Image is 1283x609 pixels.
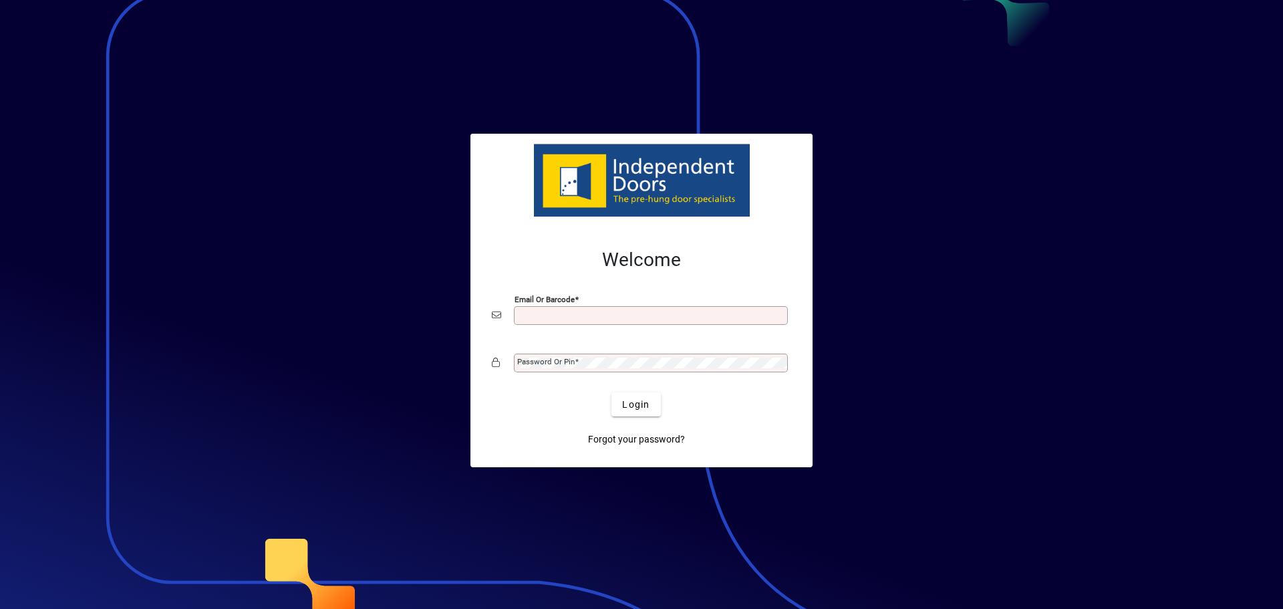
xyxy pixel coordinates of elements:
button: Login [611,392,660,416]
mat-label: Email or Barcode [515,295,575,304]
a: Forgot your password? [583,427,690,451]
h2: Welcome [492,249,791,271]
span: Login [622,398,650,412]
span: Forgot your password? [588,433,685,447]
mat-label: Password or Pin [517,357,575,366]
